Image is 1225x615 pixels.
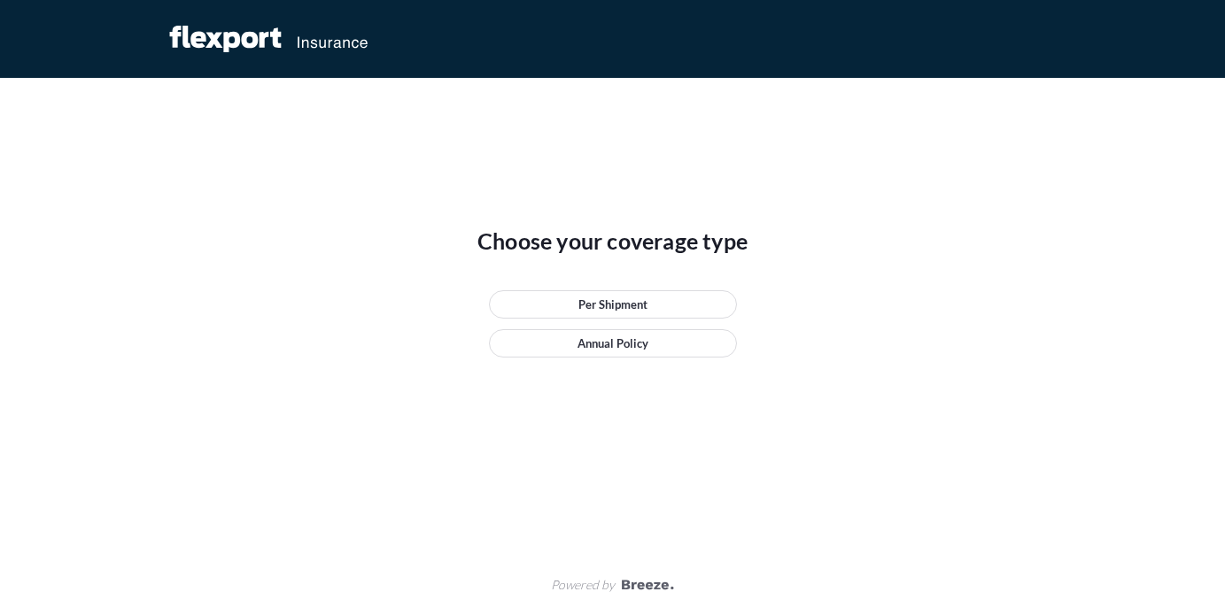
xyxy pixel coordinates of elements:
[578,334,648,352] p: Annual Policy
[489,329,737,357] a: Annual Policy
[551,576,615,594] span: Powered by
[477,227,748,255] span: Choose your coverage type
[489,290,737,319] a: Per Shipment
[578,296,647,313] p: Per Shipment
